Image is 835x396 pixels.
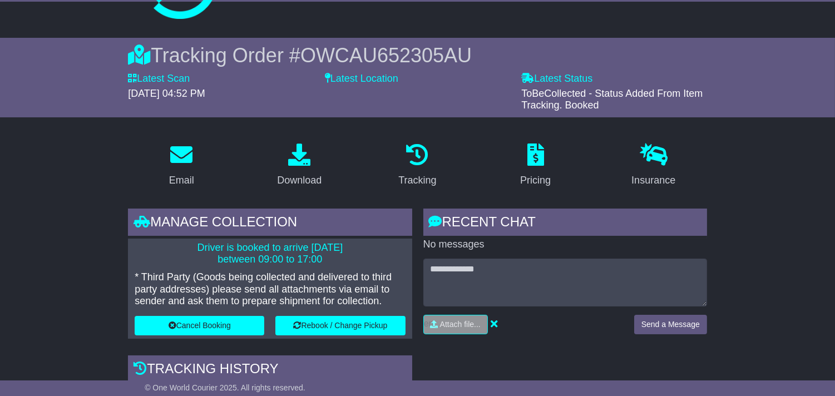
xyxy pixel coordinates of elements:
div: Email [169,173,194,188]
label: Latest Status [521,73,592,85]
a: Insurance [624,140,683,192]
span: [DATE] 04:52 PM [128,88,205,99]
span: © One World Courier 2025. All rights reserved. [145,383,305,392]
label: Latest Scan [128,73,190,85]
div: Manage collection [128,209,412,239]
span: OWCAU652305AU [300,44,472,67]
div: Download [277,173,322,188]
button: Cancel Booking [135,316,264,335]
div: Tracking [398,173,436,188]
p: * Third Party (Goods being collected and delivered to third party addresses) please send all atta... [135,271,405,308]
a: Tracking [391,140,443,192]
button: Rebook / Change Pickup [275,316,405,335]
p: Driver is booked to arrive [DATE] between 09:00 to 17:00 [135,242,405,266]
label: Latest Location [325,73,398,85]
button: Send a Message [634,315,707,334]
div: Insurance [631,173,675,188]
p: No messages [423,239,707,251]
div: Pricing [520,173,551,188]
a: Email [162,140,201,192]
a: Pricing [513,140,558,192]
div: RECENT CHAT [423,209,707,239]
div: Tracking history [128,355,412,385]
a: Download [270,140,329,192]
span: ToBeCollected - Status Added From Item Tracking. Booked [521,88,703,111]
div: Tracking Order # [128,43,707,67]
